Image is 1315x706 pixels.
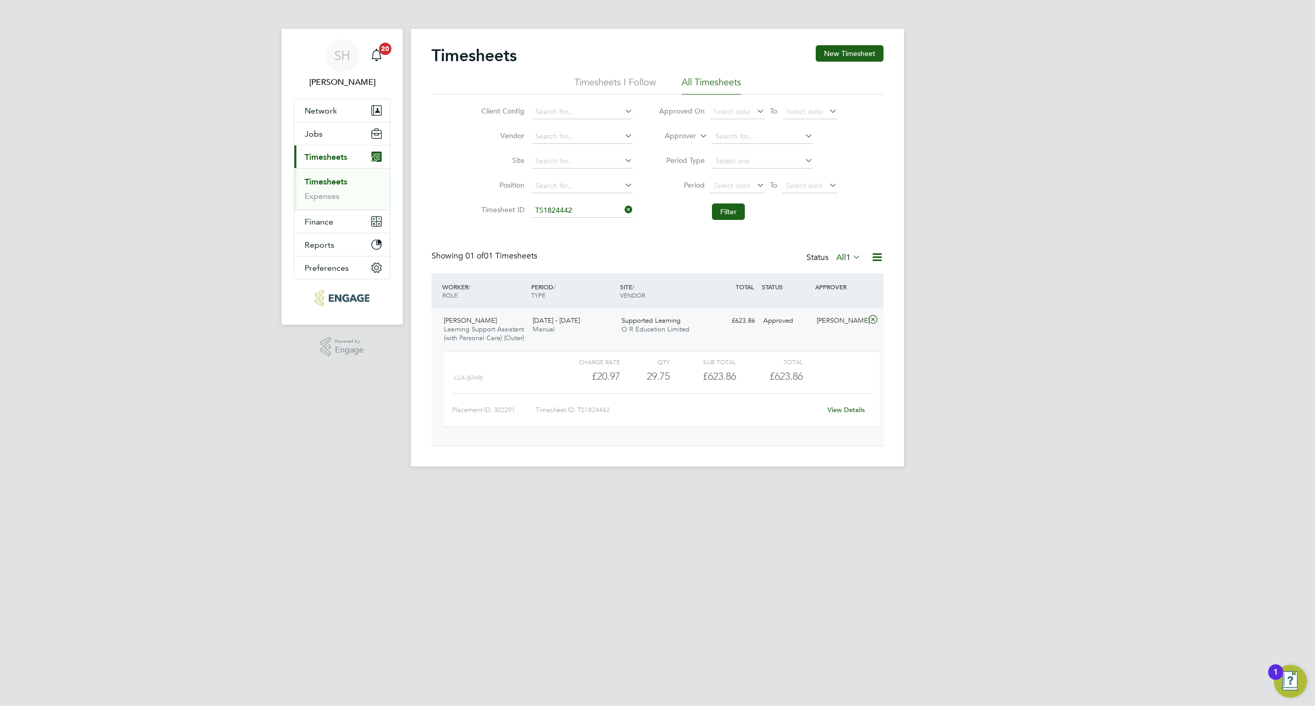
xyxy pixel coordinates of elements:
[468,283,471,291] span: /
[622,316,681,325] span: Supported Learning
[1274,665,1307,698] button: Open Resource Center, 1 new notification
[759,312,813,329] div: Approved
[632,283,634,291] span: /
[769,370,803,382] span: £623.86
[574,76,656,95] li: Timesheets I Follow
[334,49,350,62] span: SH
[670,356,736,368] div: Sub Total
[478,156,524,165] label: Site
[294,145,390,168] button: Timesheets
[294,99,390,122] button: Network
[659,106,705,116] label: Approved On
[532,179,633,193] input: Search for...
[533,316,580,325] span: [DATE] - [DATE]
[444,316,497,325] span: [PERSON_NAME]
[828,405,865,414] a: View Details
[294,256,390,279] button: Preferences
[305,217,333,227] span: Finance
[431,45,517,66] h2: Timesheets
[305,263,349,273] span: Preferences
[713,181,750,190] span: Select date
[532,203,633,218] input: Search for...
[294,210,390,233] button: Finance
[379,43,391,55] span: 20
[713,107,750,116] span: Select date
[294,168,390,210] div: Timesheets
[478,205,524,214] label: Timesheet ID
[659,156,705,165] label: Period Type
[305,191,340,201] a: Expenses
[813,277,866,296] div: APPROVER
[736,356,802,368] div: Total
[465,251,484,261] span: 01 of
[294,290,390,306] a: Go to home page
[294,39,390,88] a: SH[PERSON_NAME]
[444,325,524,342] span: Learning Support Assistant (with Personal Care) (Outer)
[294,76,390,88] span: Stacey Huntley
[682,76,741,95] li: All Timesheets
[321,337,364,357] a: Powered byEngage
[553,283,555,291] span: /
[759,277,813,296] div: STATUS
[305,152,347,162] span: Timesheets
[554,368,620,385] div: £20.97
[478,131,524,140] label: Vendor
[335,337,364,346] span: Powered by
[712,154,813,169] input: Select one
[454,374,483,381] span: LSA (£/HR)
[1273,672,1278,685] div: 1
[712,129,813,144] input: Search for...
[294,122,390,145] button: Jobs
[532,154,633,169] input: Search for...
[294,233,390,256] button: Reports
[315,290,369,306] img: axcis-logo-retina.png
[650,131,696,141] label: Approver
[712,203,745,220] button: Filter
[529,277,617,304] div: PERIOD
[622,325,689,333] span: O R Education Limited
[465,251,537,261] span: 01 Timesheets
[786,107,823,116] span: Select date
[767,178,780,192] span: To
[670,368,736,385] div: £623.86
[706,312,759,329] div: £623.86
[536,402,821,418] div: Timesheet ID: TS1824442
[620,368,670,385] div: 29.75
[366,39,387,72] a: 20
[554,356,620,368] div: Charge rate
[335,346,364,355] span: Engage
[620,291,645,299] span: VENDOR
[478,106,524,116] label: Client Config
[767,104,780,118] span: To
[813,312,866,329] div: [PERSON_NAME]
[620,356,670,368] div: QTY
[846,252,851,263] span: 1
[305,129,323,139] span: Jobs
[452,402,536,418] div: Placement ID: 302291
[281,29,403,325] nav: Main navigation
[532,105,633,119] input: Search for...
[305,240,334,250] span: Reports
[531,291,546,299] span: TYPE
[816,45,884,62] button: New Timesheet
[442,291,458,299] span: ROLE
[305,106,337,116] span: Network
[736,283,754,291] span: TOTAL
[305,177,347,187] a: Timesheets
[659,180,705,190] label: Period
[617,277,706,304] div: SITE
[786,181,823,190] span: Select date
[533,325,555,333] span: Manual
[836,252,861,263] label: All
[806,251,863,265] div: Status
[478,180,524,190] label: Position
[431,251,539,262] div: Showing
[440,277,529,304] div: WORKER
[532,129,633,144] input: Search for...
